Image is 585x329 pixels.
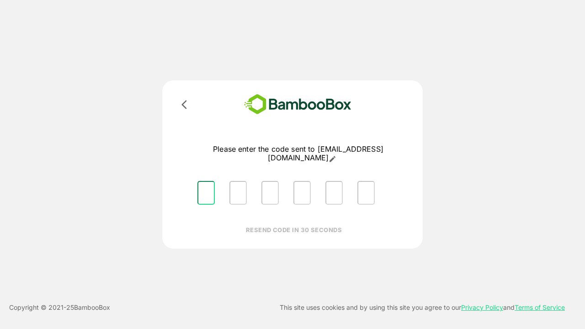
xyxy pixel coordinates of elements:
p: Please enter the code sent to [EMAIL_ADDRESS][DOMAIN_NAME] [190,145,406,163]
input: Please enter OTP character 6 [357,181,375,205]
input: Please enter OTP character 4 [293,181,311,205]
input: Please enter OTP character 3 [261,181,279,205]
p: This site uses cookies and by using this site you agree to our and [280,302,565,313]
input: Please enter OTP character 5 [325,181,343,205]
img: bamboobox [231,91,365,117]
a: Privacy Policy [461,303,503,311]
p: Copyright © 2021- 25 BambooBox [9,302,110,313]
input: Please enter OTP character 2 [229,181,247,205]
input: Please enter OTP character 1 [197,181,215,205]
a: Terms of Service [515,303,565,311]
